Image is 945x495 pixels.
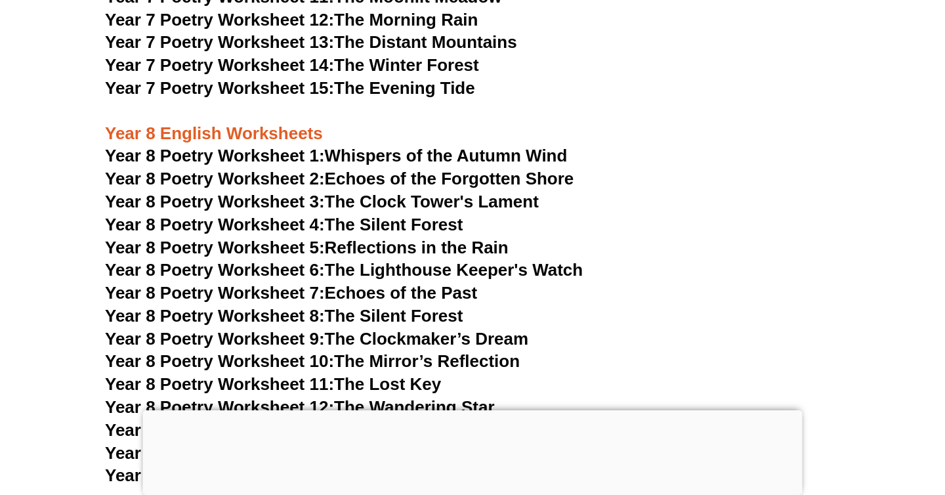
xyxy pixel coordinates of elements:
[105,351,334,371] span: Year 8 Poetry Worksheet 10:
[105,192,325,211] span: Year 8 Poetry Worksheet 3:
[105,260,325,280] span: Year 8 Poetry Worksheet 6:
[105,215,325,234] span: Year 8 Poetry Worksheet 4:
[105,10,478,30] a: Year 7 Poetry Worksheet 12:The Morning Rain
[105,397,334,417] span: Year 8 Poetry Worksheet 12:
[105,420,513,440] a: Year 8 Poetry Worksheet 13:Echoes in the Canyon
[105,215,463,234] a: Year 8 Poetry Worksheet 4:The Silent Forest
[105,465,334,485] span: Year 8 Poetry Worksheet 15:
[720,347,945,495] iframe: Chat Widget
[105,329,325,349] span: Year 8 Poetry Worksheet 9:
[105,329,528,349] a: Year 8 Poetry Worksheet 9:The Clockmaker’s Dream
[105,169,574,188] a: Year 8 Poetry Worksheet 2:Echoes of the Forgotten Shore
[105,397,495,417] a: Year 8 Poetry Worksheet 12:The Wandering Star
[105,169,325,188] span: Year 8 Poetry Worksheet 2:
[105,420,334,440] span: Year 8 Poetry Worksheet 13:
[143,410,803,492] iframe: Advertisement
[105,374,334,394] span: Year 8 Poetry Worksheet 11:
[105,55,334,75] span: Year 7 Poetry Worksheet 14:
[105,465,492,485] a: Year 8 Poetry Worksheet 15:The Hidden Garden
[105,146,567,165] a: Year 8 Poetry Worksheet 1:Whispers of the Autumn Wind
[105,192,539,211] a: Year 8 Poetry Worksheet 3:The Clock Tower's Lament
[105,32,334,52] span: Year 7 Poetry Worksheet 13:
[105,260,583,280] a: Year 8 Poetry Worksheet 6:The Lighthouse Keeper's Watch
[105,374,441,394] a: Year 8 Poetry Worksheet 11:The Lost Key
[105,146,325,165] span: Year 8 Poetry Worksheet 1:
[105,306,463,326] a: Year 8 Poetry Worksheet 8:The Silent Forest
[105,55,479,75] a: Year 7 Poetry Worksheet 14:The Winter Forest
[105,283,477,303] a: Year 8 Poetry Worksheet 7:Echoes of the Past
[105,100,840,145] h3: Year 8 English Worksheets
[105,351,520,371] a: Year 8 Poetry Worksheet 10:The Mirror’s Reflection
[105,306,325,326] span: Year 8 Poetry Worksheet 8:
[105,283,325,303] span: Year 8 Poetry Worksheet 7:
[105,443,334,463] span: Year 8 Poetry Worksheet 14:
[105,238,325,257] span: Year 8 Poetry Worksheet 5:
[105,443,472,463] a: Year 8 Poetry Worksheet 14:The Quiet Village
[105,78,334,98] span: Year 7 Poetry Worksheet 15:
[105,32,517,52] a: Year 7 Poetry Worksheet 13:The Distant Mountains
[105,78,475,98] a: Year 7 Poetry Worksheet 15:The Evening Tide
[105,238,509,257] a: Year 8 Poetry Worksheet 5:Reflections in the Rain
[105,10,334,30] span: Year 7 Poetry Worksheet 12:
